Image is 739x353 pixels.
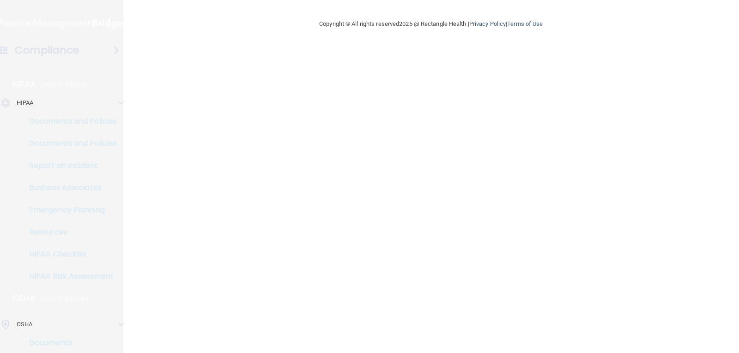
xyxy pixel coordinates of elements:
[6,161,132,170] p: Report an Incident
[6,338,132,347] p: Documents
[6,250,132,259] p: HIPAA Checklist
[262,9,600,39] div: Copyright © All rights reserved 2025 @ Rectangle Health | |
[507,20,543,27] a: Terms of Use
[6,139,132,148] p: Documents and Policies
[6,183,132,192] p: Business Associates
[41,79,90,90] p: Learn More!
[17,319,32,330] p: OSHA
[12,293,36,304] p: OSHA
[6,117,132,126] p: Documents and Policies
[17,97,34,108] p: HIPAA
[12,79,36,90] p: HIPAA
[6,227,132,237] p: Resources
[469,20,506,27] a: Privacy Policy
[6,205,132,215] p: Emergency Planning
[6,272,132,281] p: HIPAA Risk Assessment
[40,293,89,304] p: Learn More!
[15,44,79,57] h4: Compliance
